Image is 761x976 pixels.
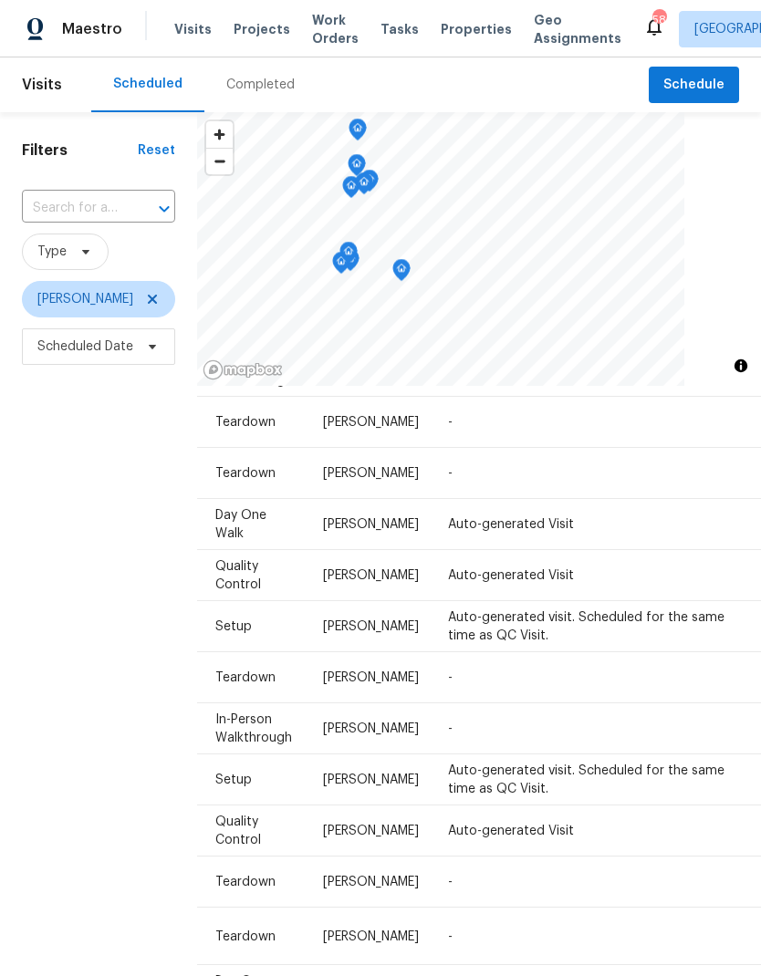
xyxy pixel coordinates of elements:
[360,170,379,198] div: Map marker
[197,112,684,386] canvas: Map
[215,467,276,480] span: Teardown
[448,467,453,480] span: -
[215,560,261,591] span: Quality Control
[151,196,177,222] button: Open
[380,23,419,36] span: Tasks
[332,252,350,280] div: Map marker
[215,356,292,387] span: In-Person Walkthrough
[215,815,261,846] span: Quality Control
[203,359,283,380] a: Mapbox homepage
[349,119,367,147] div: Map marker
[323,722,419,735] span: [PERSON_NAME]
[339,242,358,270] div: Map marker
[448,611,725,642] span: Auto-generated visit. Scheduled for the same time as QC Visit.
[448,722,453,735] span: -
[735,356,746,376] span: Toggle attribution
[448,569,574,582] span: Auto-generated Visit
[206,121,233,148] button: Zoom in
[448,671,453,684] span: -
[323,671,419,684] span: [PERSON_NAME]
[215,671,276,684] span: Teardown
[234,20,290,38] span: Projects
[323,876,419,888] span: [PERSON_NAME]
[22,194,124,223] input: Search for an address...
[37,290,133,308] span: [PERSON_NAME]
[534,11,621,47] span: Geo Assignments
[448,518,574,531] span: Auto-generated Visit
[348,154,366,182] div: Map marker
[355,172,373,201] div: Map marker
[312,11,359,47] span: Work Orders
[323,774,419,786] span: [PERSON_NAME]
[448,764,725,795] span: Auto-generated visit. Scheduled for the same time as QC Visit.
[215,509,266,540] span: Day One Walk
[22,141,138,160] h1: Filters
[448,416,453,429] span: -
[323,518,419,531] span: [PERSON_NAME]
[448,825,574,837] span: Auto-generated Visit
[37,337,133,356] span: Scheduled Date
[323,467,419,480] span: [PERSON_NAME]
[448,929,453,942] span: -
[448,876,453,888] span: -
[323,416,419,429] span: [PERSON_NAME]
[206,149,233,174] span: Zoom out
[342,176,360,204] div: Map marker
[441,20,512,38] span: Properties
[22,65,62,105] span: Visits
[226,76,295,94] div: Completed
[323,620,419,633] span: [PERSON_NAME]
[652,11,665,29] div: 58
[215,713,292,744] span: In-Person Walkthrough
[392,259,411,287] div: Map marker
[206,148,233,174] button: Zoom out
[138,141,175,160] div: Reset
[649,67,739,104] button: Schedule
[323,569,419,582] span: [PERSON_NAME]
[215,929,276,942] span: Teardown
[174,20,212,38] span: Visits
[663,74,725,97] span: Schedule
[730,355,752,377] button: Toggle attribution
[215,876,276,888] span: Teardown
[62,20,122,38] span: Maestro
[215,620,252,633] span: Setup
[323,825,419,837] span: [PERSON_NAME]
[215,774,252,786] span: Setup
[113,75,182,93] div: Scheduled
[215,416,276,429] span: Teardown
[37,243,67,261] span: Type
[323,929,419,942] span: [PERSON_NAME]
